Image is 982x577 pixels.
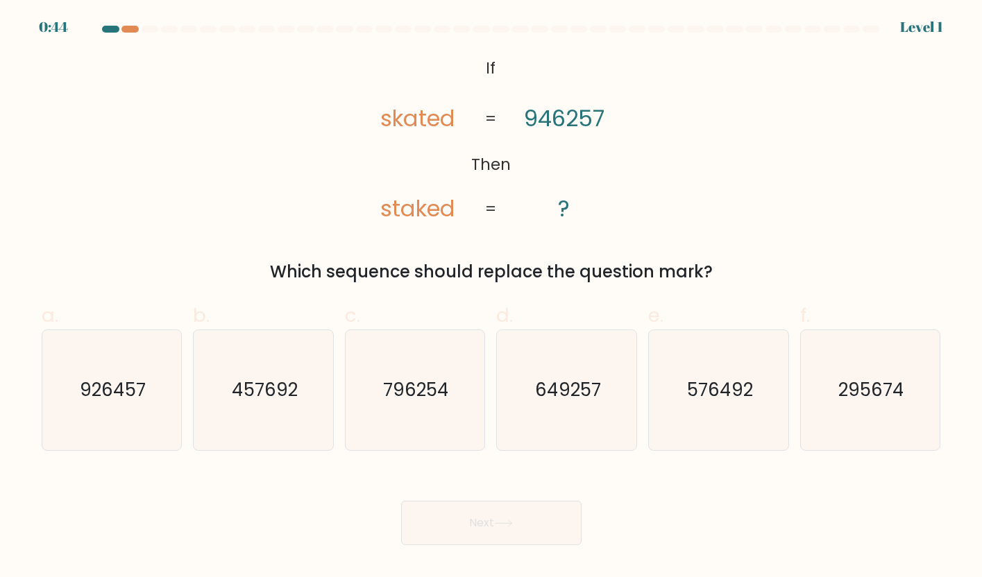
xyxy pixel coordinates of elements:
tspan: 946257 [524,103,604,134]
div: 0:44 [39,17,68,37]
button: Next [401,501,582,545]
tspan: Then [471,154,511,176]
tspan: = [485,198,496,220]
span: a. [42,302,58,329]
span: f. [800,302,810,329]
svg: @import url('[URL][DOMAIN_NAME]); [350,53,632,226]
span: d. [496,302,513,329]
text: 295674 [838,377,904,402]
span: b. [193,302,210,329]
tspan: = [485,107,496,130]
text: 576492 [687,377,753,402]
tspan: If [486,57,496,79]
span: c. [345,302,360,329]
tspan: skated [380,103,455,134]
text: 457692 [232,377,298,402]
text: 926457 [80,377,146,402]
div: Which sequence should replace the question mark? [50,259,933,284]
text: 649257 [535,377,601,402]
tspan: ? [558,193,570,224]
div: Level 1 [900,17,943,37]
tspan: staked [380,193,455,224]
span: e. [648,302,663,329]
text: 796254 [383,377,449,402]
